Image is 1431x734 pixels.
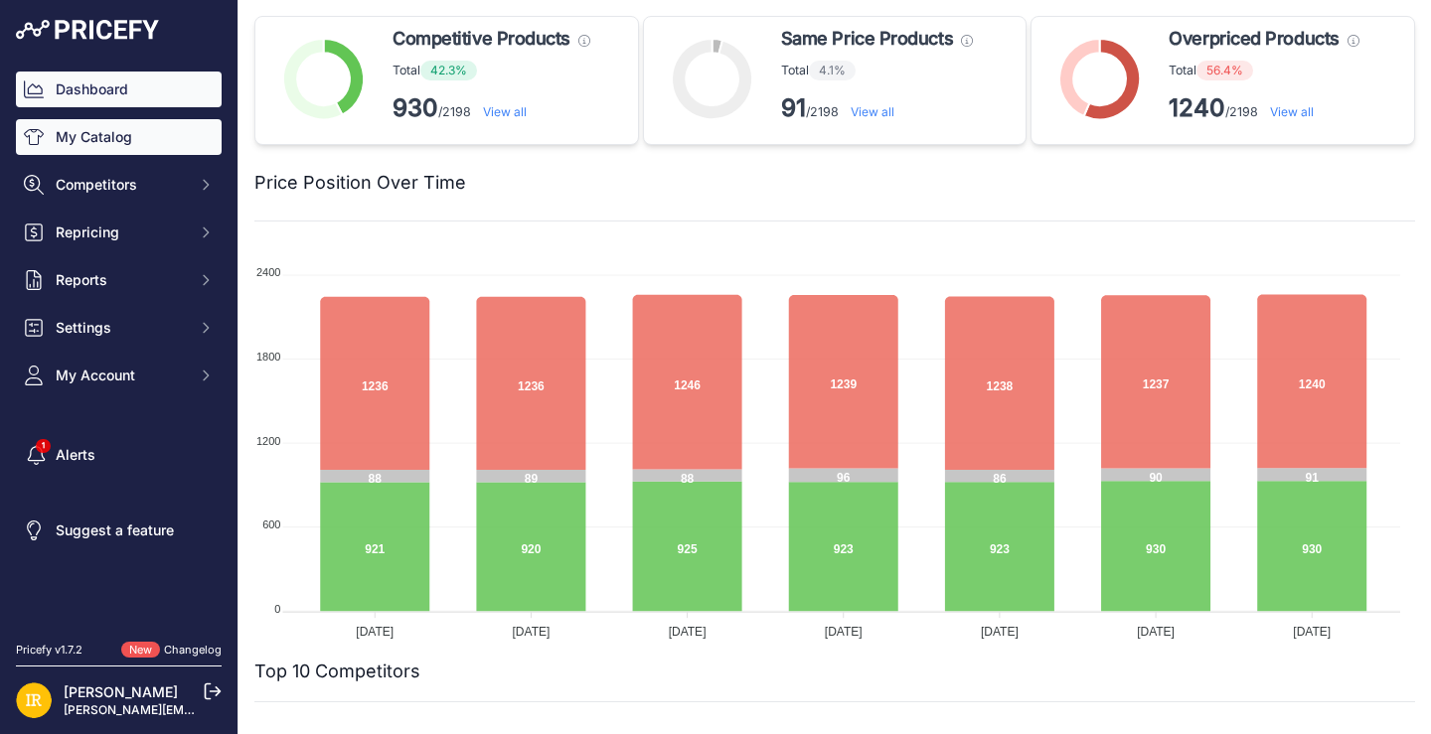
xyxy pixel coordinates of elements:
tspan: [DATE] [669,625,707,639]
p: Total [1169,61,1358,80]
span: Repricing [56,222,186,242]
tspan: [DATE] [513,625,551,639]
h2: Price Position Over Time [254,169,466,197]
tspan: [DATE] [1137,625,1175,639]
p: Total [781,61,973,80]
button: Settings [16,310,222,346]
button: Competitors [16,167,222,203]
button: Reports [16,262,222,298]
span: Same Price Products [781,25,953,53]
span: New [121,642,160,659]
a: View all [483,104,527,119]
p: Total [393,61,590,80]
p: /2198 [781,92,973,124]
a: Dashboard [16,72,222,107]
span: 56.4% [1196,61,1253,80]
tspan: [DATE] [825,625,863,639]
button: Repricing [16,215,222,250]
p: /2198 [1169,92,1358,124]
strong: 1240 [1169,93,1225,122]
div: Pricefy v1.7.2 [16,642,82,659]
tspan: [DATE] [356,625,394,639]
span: Overpriced Products [1169,25,1339,53]
strong: 91 [781,93,806,122]
tspan: 1800 [256,351,280,363]
a: Alerts [16,437,222,473]
span: Competitors [56,175,186,195]
strong: 930 [393,93,438,122]
tspan: [DATE] [981,625,1019,639]
tspan: 0 [274,603,280,615]
a: Changelog [164,643,222,657]
a: Suggest a feature [16,513,222,548]
span: Reports [56,270,186,290]
span: Settings [56,318,186,338]
span: 42.3% [420,61,477,80]
span: My Account [56,366,186,385]
tspan: 1200 [256,435,280,447]
img: Pricefy Logo [16,20,159,40]
p: /2198 [393,92,590,124]
a: View all [1270,104,1314,119]
a: [PERSON_NAME] [64,683,178,700]
tspan: 600 [262,518,280,530]
span: Competitive Products [393,25,570,53]
span: 4.1% [809,61,856,80]
tspan: 2400 [256,266,280,278]
a: View all [851,104,894,119]
a: My Catalog [16,119,222,155]
h2: Top 10 Competitors [254,658,420,685]
nav: Sidebar [16,72,222,618]
button: My Account [16,358,222,393]
tspan: [DATE] [1293,625,1331,639]
a: [PERSON_NAME][EMAIL_ADDRESS][DOMAIN_NAME] [64,702,370,717]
